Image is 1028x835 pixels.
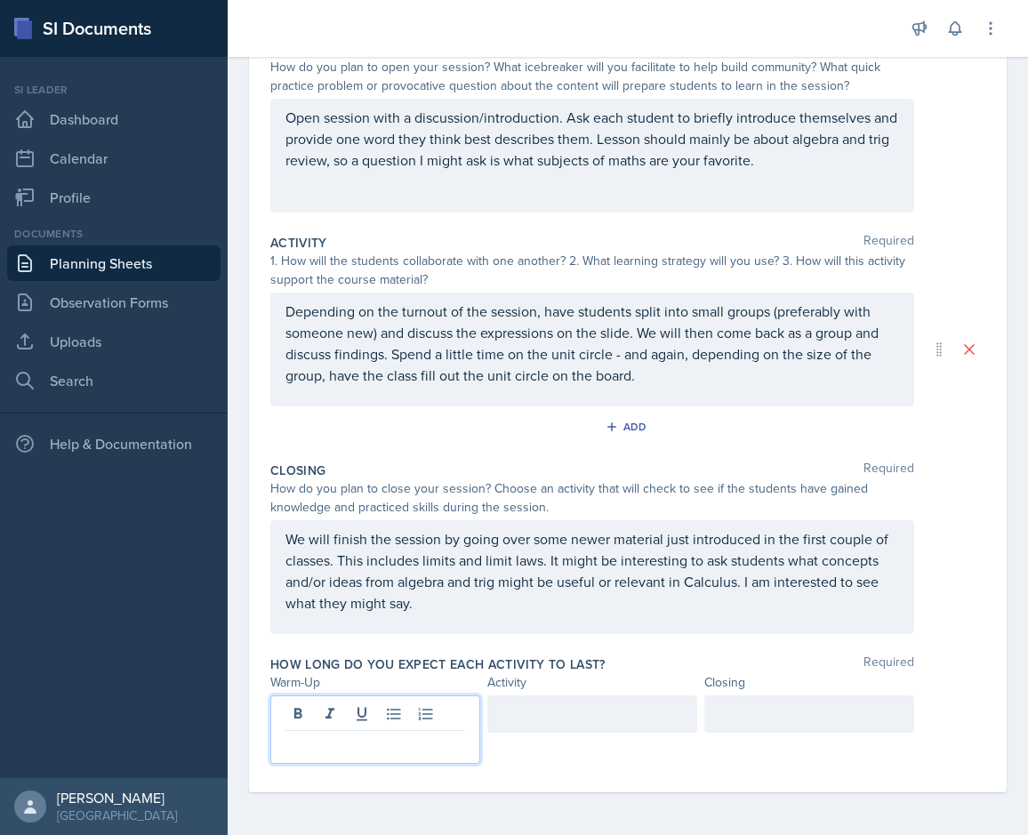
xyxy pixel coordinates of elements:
div: Add [609,420,647,434]
div: Activity [487,673,697,692]
div: Si leader [7,82,221,98]
div: Warm-Up [270,673,480,692]
label: How long do you expect each activity to last? [270,655,606,673]
div: [GEOGRAPHIC_DATA] [57,807,177,824]
div: Documents [7,226,221,242]
button: Add [599,413,657,440]
div: Closing [704,673,914,692]
div: [PERSON_NAME] [57,789,177,807]
a: Dashboard [7,101,221,137]
div: How do you plan to close your session? Choose an activity that will check to see if the students ... [270,479,914,517]
div: 1. How will the students collaborate with one another? 2. What learning strategy will you use? 3.... [270,252,914,289]
span: Required [863,234,914,252]
p: We will finish the session by going over some newer material just introduced in the first couple ... [285,528,899,614]
span: Required [863,462,914,479]
a: Profile [7,180,221,215]
span: Required [863,655,914,673]
a: Calendar [7,141,221,176]
p: Depending on the turnout of the session, have students split into small groups (preferably with s... [285,301,899,386]
label: Closing [270,462,325,479]
a: Planning Sheets [7,245,221,281]
a: Uploads [7,324,221,359]
a: Search [7,363,221,398]
div: How do you plan to open your session? What icebreaker will you facilitate to help build community... [270,58,914,95]
label: Activity [270,234,327,252]
div: Help & Documentation [7,426,221,462]
p: Open session with a discussion/introduction. Ask each student to briefly introduce themselves and... [285,107,899,171]
a: Observation Forms [7,285,221,320]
